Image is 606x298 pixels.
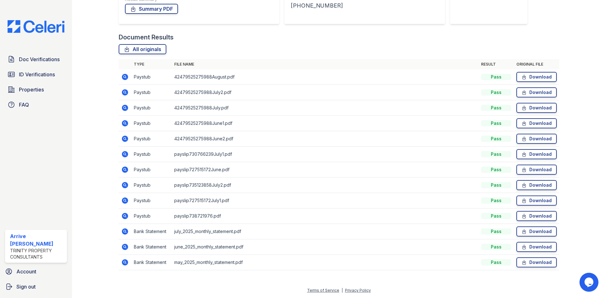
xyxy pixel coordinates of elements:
td: may_2025_monthly_statement.pdf [172,255,478,270]
td: Bank Statement [131,255,172,270]
span: Properties [19,86,44,93]
div: Pass [481,74,511,80]
td: Bank Statement [131,239,172,255]
div: | [342,288,343,293]
div: Pass [481,136,511,142]
a: Account [3,265,69,278]
span: Account [16,268,36,275]
a: Download [516,134,557,144]
td: payslip738721976.pdf [172,208,478,224]
a: Download [516,72,557,82]
a: Download [516,180,557,190]
td: Paystub [131,193,172,208]
a: Privacy Policy [345,288,371,293]
div: Pass [481,89,511,96]
a: Download [516,165,557,175]
a: All originals [119,44,166,54]
div: Document Results [119,33,174,42]
a: Download [516,103,557,113]
iframe: chat widget [579,273,600,292]
a: Download [516,211,557,221]
a: Download [516,257,557,267]
a: Terms of Service [307,288,339,293]
th: Type [131,59,172,69]
div: Pass [481,151,511,157]
div: Pass [481,244,511,250]
a: Download [516,196,557,206]
td: Paystub [131,147,172,162]
td: 42479525275988June1.pdf [172,116,478,131]
th: Result [478,59,514,69]
span: ID Verifications [19,71,55,78]
div: Pass [481,228,511,235]
a: Doc Verifications [5,53,67,66]
span: FAQ [19,101,29,108]
div: Pass [481,120,511,126]
a: Download [516,87,557,97]
td: june_2025_monthly_statement.pdf [172,239,478,255]
span: Doc Verifications [19,56,60,63]
a: FAQ [5,98,67,111]
a: Download [516,242,557,252]
td: Paystub [131,208,172,224]
td: july_2025_monthly_statement.pdf [172,224,478,239]
td: Bank Statement [131,224,172,239]
th: Original file [514,59,559,69]
td: Paystub [131,85,172,100]
td: Paystub [131,116,172,131]
a: Download [516,149,557,159]
a: ID Verifications [5,68,67,81]
div: Pass [481,197,511,204]
td: 42479525275988August.pdf [172,69,478,85]
a: Sign out [3,280,69,293]
td: Paystub [131,162,172,178]
td: Paystub [131,178,172,193]
td: Paystub [131,131,172,147]
div: Pass [481,259,511,266]
td: 42479525275988July2.pdf [172,85,478,100]
td: 42479525275988June2.pdf [172,131,478,147]
div: Pass [481,213,511,219]
a: Properties [5,83,67,96]
div: Pass [481,167,511,173]
td: payslip727515172July1.pdf [172,193,478,208]
th: File name [172,59,478,69]
a: Download [516,118,557,128]
div: Trinity Property Consultants [10,248,64,260]
td: payslip735123858July2.pdf [172,178,478,193]
img: CE_Logo_Blue-a8612792a0a2168367f1c8372b55b34899dd931a85d93a1a3d3e32e68fde9ad4.png [3,20,69,33]
td: payslip727515172June.pdf [172,162,478,178]
a: Download [516,226,557,237]
div: Pass [481,182,511,188]
td: Paystub [131,100,172,116]
td: 42479525275988July.pdf [172,100,478,116]
a: Summary PDF [125,4,178,14]
div: Arrive [PERSON_NAME] [10,232,64,248]
td: Paystub [131,69,172,85]
div: Pass [481,105,511,111]
td: payslip730766239July1.pdf [172,147,478,162]
div: [PHONE_NUMBER] [291,1,439,10]
span: Sign out [16,283,36,290]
